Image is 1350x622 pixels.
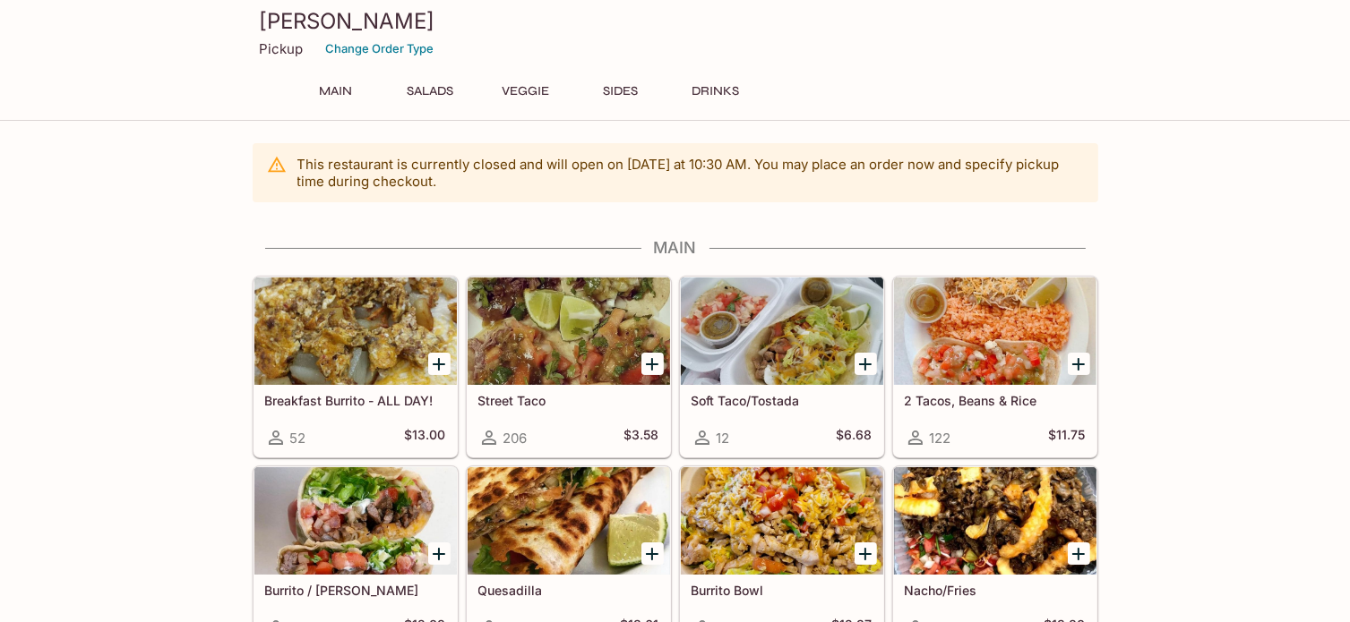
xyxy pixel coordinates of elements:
[503,430,528,447] span: 206
[905,393,1086,408] h5: 2 Tacos, Beans & Rice
[486,79,566,104] button: Veggie
[894,277,1096,385] div: 2 Tacos, Beans & Rice
[290,430,306,447] span: 52
[893,277,1097,457] a: 2 Tacos, Beans & Rice122$11.75
[894,467,1096,575] div: Nacho/Fries
[681,277,883,385] div: Soft Taco/Tostada
[405,427,446,448] h5: $13.00
[468,277,670,385] div: Street Taco
[254,467,457,575] div: Burrito / Cali Burrito
[580,79,661,104] button: Sides
[1068,353,1090,375] button: Add 2 Tacos, Beans & Rice
[265,393,446,408] h5: Breakfast Burrito - ALL DAY!
[478,583,659,598] h5: Quesadilla
[468,467,670,575] div: Quesadilla
[1068,542,1090,565] button: Add Nacho/Fries
[428,353,451,375] button: Add Breakfast Burrito - ALL DAY!
[930,430,951,447] span: 122
[624,427,659,448] h5: $3.58
[675,79,756,104] button: Drinks
[855,542,877,565] button: Add Burrito Bowl
[905,583,1086,598] h5: Nacho/Fries
[254,277,457,385] div: Breakfast Burrito - ALL DAY!
[692,393,873,408] h5: Soft Taco/Tostada
[717,430,730,447] span: 12
[253,238,1098,258] h4: Main
[467,277,671,457] a: Street Taco206$3.58
[260,40,304,57] p: Pickup
[641,353,664,375] button: Add Street Taco
[265,583,446,598] h5: Burrito / [PERSON_NAME]
[478,393,659,408] h5: Street Taco
[318,35,443,63] button: Change Order Type
[1049,427,1086,448] h5: $11.75
[254,277,458,457] a: Breakfast Burrito - ALL DAY!52$13.00
[428,542,451,565] button: Add Burrito / Cali Burrito
[681,467,883,575] div: Burrito Bowl
[297,156,1084,190] p: This restaurant is currently closed and will open on [DATE] at 10:30 AM . You may place an order ...
[680,277,884,457] a: Soft Taco/Tostada12$6.68
[855,353,877,375] button: Add Soft Taco/Tostada
[391,79,471,104] button: Salads
[296,79,376,104] button: Main
[641,542,664,565] button: Add Quesadilla
[260,7,1091,35] h3: [PERSON_NAME]
[692,583,873,598] h5: Burrito Bowl
[837,427,873,448] h5: $6.68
